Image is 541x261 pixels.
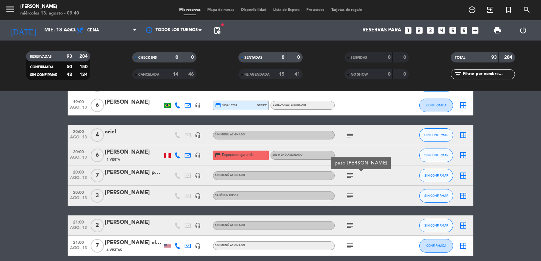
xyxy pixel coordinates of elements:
span: 4 Visitas [107,247,122,253]
span: CONFIRMADA [30,66,53,69]
i: border_all [459,172,467,180]
strong: 0 [403,72,407,77]
i: border_all [459,242,467,250]
i: border_all [459,151,467,159]
i: looks_4 [437,26,446,35]
span: 19:00 [70,98,87,105]
strong: 50 [67,64,72,69]
span: 7 [91,239,104,253]
span: Mis reservas [176,8,204,12]
i: border_all [459,131,467,139]
i: filter_list [454,70,462,78]
span: CANCELADA [138,73,159,76]
button: CONFIRMADA [419,239,453,253]
span: ago. 13 [70,246,87,254]
i: arrow_drop_down [63,26,71,34]
strong: 93 [67,54,72,59]
i: add_circle_outline [468,6,476,14]
span: ago. 13 [70,135,87,143]
span: Esperando garantía [222,152,254,158]
span: 2 [91,219,104,232]
i: headset_mic [195,223,201,229]
button: SIN CONFIRMAR [419,128,453,142]
i: looks_two [415,26,424,35]
span: RESERVADAS [30,55,52,58]
span: Sin menú asignado [215,224,245,227]
i: search [523,6,531,14]
strong: 43 [67,72,72,77]
span: ago. 13 [70,176,87,183]
i: headset_mic [195,102,201,108]
span: ago. 13 [70,105,87,113]
strong: 0 [191,55,195,60]
strong: 0 [175,55,178,60]
span: Pre-acceso [303,8,328,12]
div: [PERSON_NAME] el Aduanero [105,238,162,247]
strong: 134 [79,72,89,77]
i: subject [346,131,354,139]
span: Tarjetas de regalo [328,8,366,12]
button: SIN CONFIRMAR [419,219,453,232]
div: [PERSON_NAME] [105,98,162,107]
span: SIN CONFIRMAR [424,194,448,198]
span: , ARS - [300,104,308,106]
span: 3 [91,189,104,203]
i: headset_mic [195,173,201,179]
span: Lista de Espera [270,8,303,12]
button: SIN CONFIRMAR [419,149,453,162]
div: LOG OUT [510,20,536,41]
span: Cena [87,28,99,33]
button: menu [5,4,15,17]
strong: 93 [491,55,497,60]
span: 1 Visita [107,157,120,162]
div: [PERSON_NAME] porfa [105,168,162,177]
i: exit_to_app [486,6,494,14]
span: Vereda (EXTERIOR) [273,104,308,106]
span: CHECK INS [138,56,157,59]
strong: 0 [297,55,301,60]
span: Sin menú asignado [215,133,245,136]
strong: 46 [188,72,195,77]
div: [PERSON_NAME] [105,218,162,227]
i: subject [346,172,354,180]
span: SIN CONFIRMAR [30,73,57,77]
span: RE AGENDADA [244,73,269,76]
i: border_all [459,101,467,109]
span: TOTAL [455,56,465,59]
span: SIN CONFIRMAR [424,133,448,137]
strong: 0 [282,55,284,60]
i: menu [5,4,15,14]
strong: 284 [79,54,89,59]
strong: 0 [388,72,391,77]
strong: 14 [173,72,178,77]
span: Sin menú asignado [215,244,245,247]
span: Disponibilidad [238,8,270,12]
i: subject [346,221,354,230]
strong: 284 [504,55,514,60]
span: Reservas para [362,27,401,33]
i: looks_one [404,26,413,35]
strong: 0 [403,55,407,60]
strong: 150 [79,64,89,69]
span: 20:00 [70,168,87,176]
i: border_all [459,221,467,230]
i: power_settings_new [519,26,527,34]
strong: 0 [388,55,391,60]
span: 6 [91,99,104,112]
i: credit_card [215,152,221,158]
span: 6 [91,149,104,162]
span: 20:00 [70,127,87,135]
span: SIN CONFIRMAR [424,174,448,177]
i: border_all [459,192,467,200]
i: headset_mic [195,152,201,158]
span: SIN CONFIRMAR [424,153,448,157]
i: headset_mic [195,193,201,199]
i: looks_6 [460,26,468,35]
i: looks_5 [448,26,457,35]
span: 21:00 [70,218,87,226]
i: looks_3 [426,26,435,35]
span: 20:00 [70,148,87,155]
span: Sin menú asignado [273,154,303,156]
button: CONFIRMADA [419,99,453,112]
i: [DATE] [5,23,41,38]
